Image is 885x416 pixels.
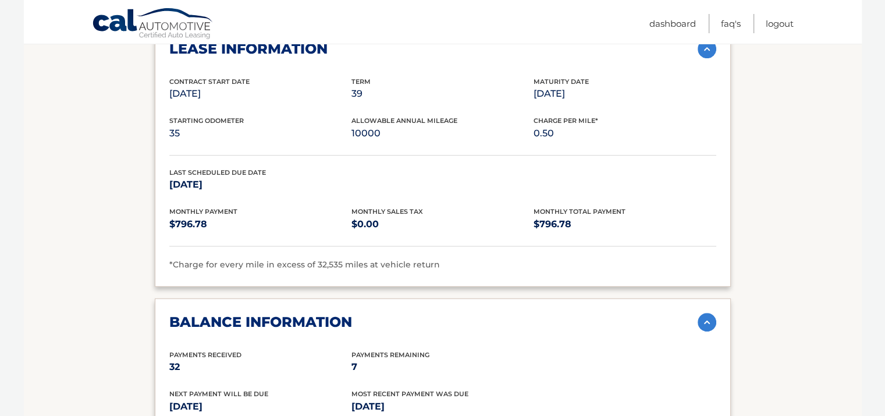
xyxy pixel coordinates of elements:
[351,351,429,359] span: Payments Remaining
[169,168,266,177] span: Last Scheduled Due Date
[351,125,534,142] p: 10000
[721,14,741,33] a: FAQ's
[169,207,237,216] span: Monthly Payment
[169,351,241,359] span: Payments Received
[351,399,534,415] p: [DATE]
[698,40,716,58] img: accordion-active.svg
[169,399,351,415] p: [DATE]
[351,216,534,232] p: $0.00
[169,177,351,193] p: [DATE]
[534,117,598,125] span: Charge Per Mile*
[649,14,696,33] a: Dashboard
[169,77,250,86] span: Contract Start Date
[169,390,268,398] span: Next Payment will be due
[169,117,244,125] span: Starting Odometer
[169,313,352,331] h2: balance information
[698,313,716,332] img: accordion-active.svg
[169,125,351,142] p: 35
[534,77,589,86] span: Maturity Date
[169,359,351,375] p: 32
[351,207,423,216] span: Monthly Sales Tax
[169,259,440,270] span: *Charge for every mile in excess of 32,535 miles at vehicle return
[351,77,371,86] span: Term
[169,216,351,232] p: $796.78
[169,86,351,102] p: [DATE]
[169,40,328,58] h2: lease information
[351,86,534,102] p: 39
[534,207,625,216] span: Monthly Total Payment
[92,8,214,41] a: Cal Automotive
[351,359,534,375] p: 7
[351,390,468,398] span: Most Recent Payment Was Due
[534,86,716,102] p: [DATE]
[351,117,457,125] span: Allowable Annual Mileage
[534,125,716,142] p: 0.50
[766,14,794,33] a: Logout
[534,216,716,232] p: $796.78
